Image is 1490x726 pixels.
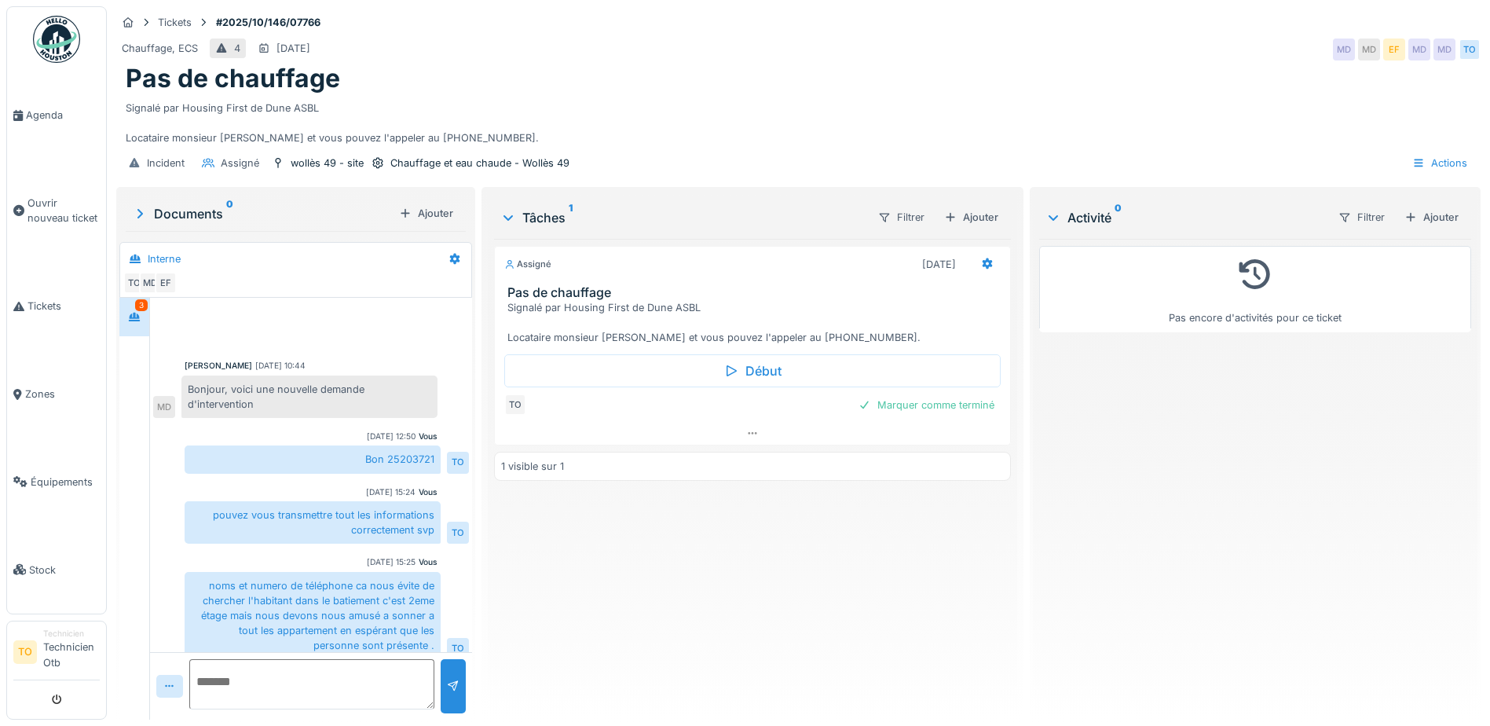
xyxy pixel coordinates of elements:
div: Filtrer [871,206,932,229]
div: MD [1433,38,1455,60]
div: MD [1333,38,1355,60]
div: Incident [147,156,185,170]
div: Signalé par Housing First de Dune ASBL Locataire monsieur [PERSON_NAME] et vous pouvez l'appeler ... [126,94,1471,146]
div: TO [1459,38,1481,60]
span: Agenda [26,108,100,123]
div: Interne [148,251,181,266]
div: Chauffage et eau chaude - Wollès 49 [390,156,569,170]
div: MD [1358,38,1380,60]
li: Technicien Otb [43,628,100,676]
div: 3 [135,299,148,311]
span: Ouvrir nouveau ticket [27,196,100,225]
div: Début [504,354,1001,387]
div: Chauffage, ECS [122,41,198,56]
a: Agenda [7,71,106,159]
div: Actions [1405,152,1474,174]
a: Équipements [7,438,106,526]
div: Assigné [504,258,551,271]
div: MD [139,272,161,294]
div: TO [504,394,526,416]
a: Tickets [7,262,106,350]
div: TO [447,522,469,544]
span: Zones [25,387,100,401]
div: Documents [132,204,393,223]
div: Bonjour, voici une nouvelle demande d'intervention [181,376,437,418]
h3: Pas de chauffage [507,285,1004,300]
div: Technicien [43,628,100,640]
a: Ouvrir nouveau ticket [7,159,106,262]
div: Tâches [500,208,865,227]
div: Tickets [158,15,192,30]
div: Ajouter [393,203,459,224]
div: EF [155,272,177,294]
sup: 1 [569,208,573,227]
div: Ajouter [938,207,1005,228]
div: Vous [419,431,437,442]
div: EF [1383,38,1405,60]
div: Activité [1045,208,1325,227]
strong: #2025/10/146/07766 [210,15,327,30]
div: [PERSON_NAME] [185,360,252,372]
div: Ajouter [1398,207,1465,228]
a: TO TechnicienTechnicien Otb [13,628,100,680]
div: Assigné [221,156,259,170]
div: 4 [234,41,240,56]
div: TO [447,452,469,474]
a: Stock [7,526,106,614]
div: [DATE] 15:24 [366,486,416,498]
div: MD [1408,38,1430,60]
div: Vous [419,556,437,568]
div: noms et numero de téléphone ca nous évite de chercher l'habitant dans le batiement c'est 2eme éta... [185,572,441,660]
span: Équipements [31,475,100,489]
div: [DATE] 12:50 [367,431,416,442]
sup: 0 [226,204,233,223]
div: Vous [419,486,437,498]
div: [DATE] 10:44 [255,360,306,372]
div: TO [123,272,145,294]
div: 1 visible sur 1 [501,459,564,474]
h1: Pas de chauffage [126,64,340,93]
div: Marquer comme terminé [852,394,1001,416]
img: Badge_color-CXgf-gQk.svg [33,16,80,63]
div: [DATE] 15:25 [367,556,416,568]
div: [DATE] [276,41,310,56]
div: wollès 49 - site [291,156,364,170]
span: Stock [29,563,100,577]
sup: 0 [1115,208,1122,227]
div: pouvez vous transmettre tout les informations correctement svp [185,501,441,544]
div: [DATE] [922,257,956,272]
span: Tickets [27,299,100,313]
div: Pas encore d'activités pour ce ticket [1049,253,1461,326]
div: TO [447,638,469,660]
div: Bon 25203721 [185,445,441,473]
div: Filtrer [1331,206,1392,229]
div: MD [153,396,175,418]
a: Zones [7,350,106,438]
li: TO [13,640,37,664]
div: Signalé par Housing First de Dune ASBL Locataire monsieur [PERSON_NAME] et vous pouvez l'appeler ... [507,300,1004,346]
